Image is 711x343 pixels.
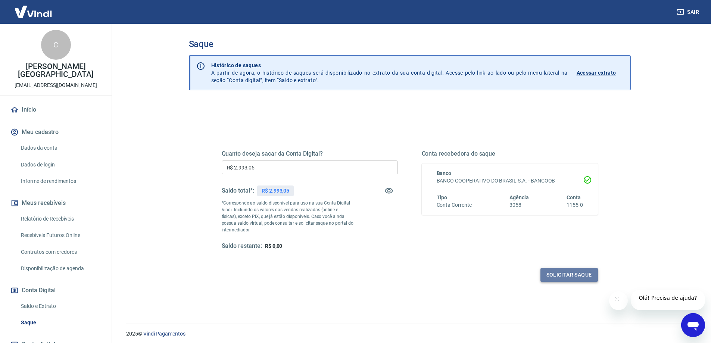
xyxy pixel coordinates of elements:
h6: Conta Corrente [437,201,472,209]
span: Banco [437,170,452,176]
button: Conta Digital [9,282,103,299]
iframe: Mensagem da empresa [631,290,705,310]
h5: Saldo total*: [222,187,254,194]
p: 2025 © [126,330,693,338]
p: Acessar extrato [577,69,616,77]
h6: 1155-0 [567,201,583,209]
a: Saque [18,315,103,330]
span: R$ 0,00 [265,243,283,249]
a: Saldo e Extrato [18,299,103,314]
button: Meu cadastro [9,124,103,140]
div: C [41,30,71,60]
button: Sair [675,5,702,19]
h6: 3058 [509,201,529,209]
a: Informe de rendimentos [18,174,103,189]
p: A partir de agora, o histórico de saques será disponibilizado no extrato da sua conta digital. Ac... [211,62,568,84]
iframe: Fechar mensagem [609,291,628,310]
button: Solicitar saque [540,268,598,282]
h5: Quanto deseja sacar da Conta Digital? [222,150,398,158]
h6: BANCO COOPERATIVO DO BRASIL S.A. - BANCOOB [437,177,583,185]
p: R$ 2.993,05 [262,187,289,195]
p: Histórico de saques [211,62,568,69]
a: Dados da conta [18,140,103,156]
p: *Corresponde ao saldo disponível para uso na sua Conta Digital Vindi. Incluindo os valores das ve... [222,200,354,233]
button: Meus recebíveis [9,195,103,211]
h3: Saque [189,39,631,49]
span: Tipo [437,194,448,200]
h5: Saldo restante: [222,242,262,250]
iframe: Botão para abrir a janela de mensagens [681,313,705,337]
span: Agência [509,194,529,200]
span: Conta [567,194,581,200]
a: Disponibilização de agenda [18,261,103,276]
h5: Conta recebedora do saque [422,150,598,158]
a: Acessar extrato [577,62,624,84]
a: Vindi Pagamentos [143,331,185,337]
a: Relatório de Recebíveis [18,211,103,227]
a: Dados de login [18,157,103,172]
a: Contratos com credores [18,244,103,260]
img: Vindi [9,0,57,23]
a: Recebíveis Futuros Online [18,228,103,243]
p: [PERSON_NAME] [GEOGRAPHIC_DATA] [6,63,106,78]
p: [EMAIL_ADDRESS][DOMAIN_NAME] [15,81,97,89]
a: Início [9,102,103,118]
